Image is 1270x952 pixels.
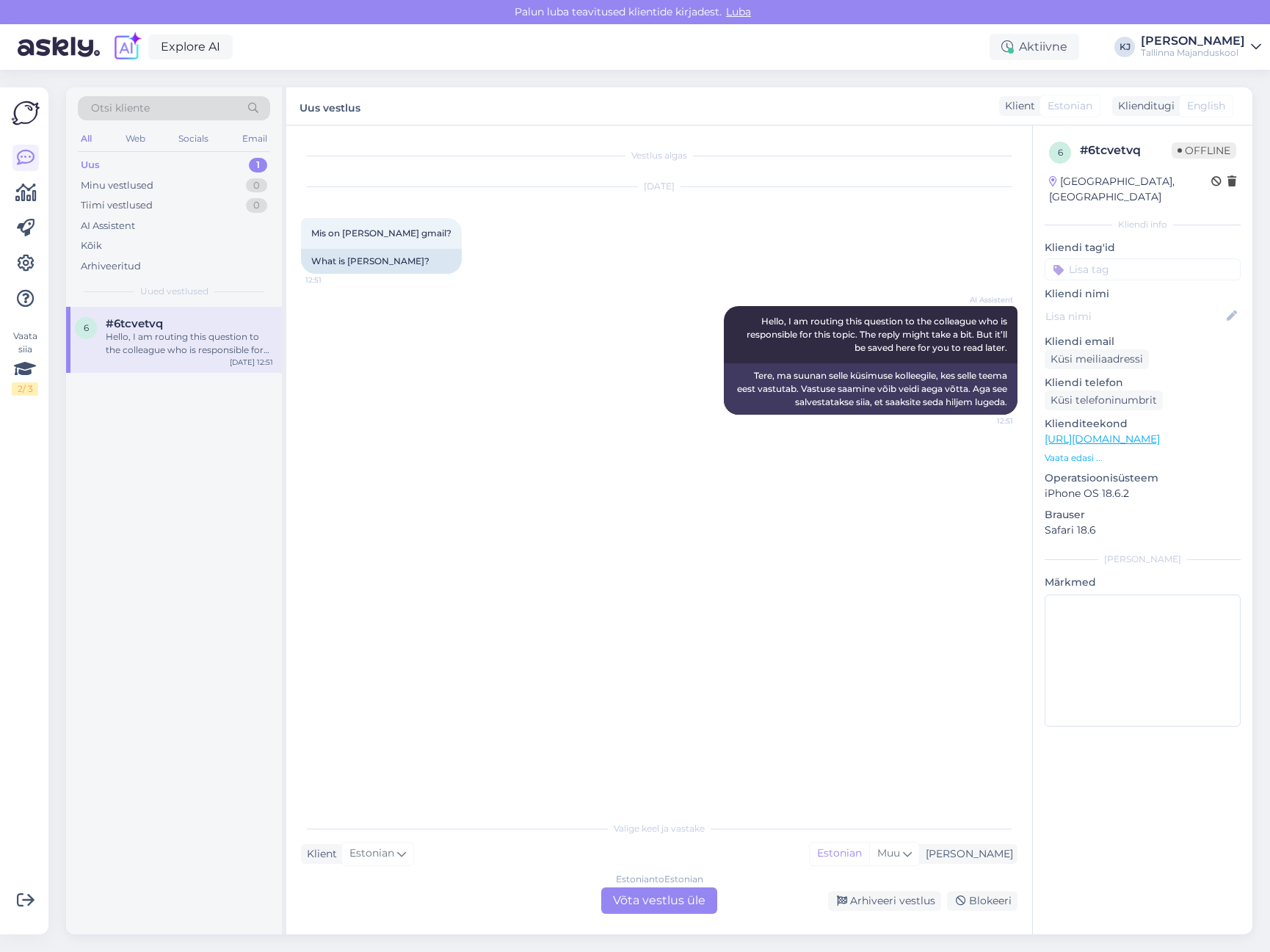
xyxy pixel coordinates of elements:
div: Web [123,129,148,148]
span: 12:51 [305,275,360,286]
img: explore-ai [112,32,142,62]
div: Socials [175,129,211,148]
span: Estonian [1048,98,1092,114]
p: Kliendi tag'id [1045,240,1241,255]
span: Otsi kliente [91,101,150,116]
div: # 6tcvetvq [1080,142,1172,159]
div: All [78,129,95,148]
div: Blokeeri [947,891,1017,911]
div: [PERSON_NAME] [1045,553,1241,566]
p: Kliendi email [1045,334,1241,349]
div: Vestlus algas [301,149,1017,162]
div: Aktiivne [990,34,1079,60]
p: Kliendi telefon [1045,375,1241,390]
span: English [1187,98,1225,114]
div: [GEOGRAPHIC_DATA], [GEOGRAPHIC_DATA] [1049,174,1211,205]
div: Estonian to Estonian [616,873,703,886]
span: #6tcvetvq [106,317,163,330]
p: Klienditeekond [1045,416,1241,432]
a: [URL][DOMAIN_NAME] [1045,432,1160,446]
div: Tiimi vestlused [81,198,153,213]
span: Estonian [349,846,394,862]
div: [DATE] [301,180,1017,193]
span: Offline [1172,142,1236,159]
div: Klient [301,846,337,862]
span: 6 [1058,147,1063,158]
span: Hello, I am routing this question to the colleague who is responsible for this topic. The reply m... [747,316,1009,353]
img: Askly Logo [12,99,40,127]
label: Uus vestlus [300,96,360,116]
div: Klient [999,98,1035,114]
div: Kliendi info [1045,218,1241,231]
div: [PERSON_NAME] [1141,35,1245,47]
div: 1 [249,158,267,172]
div: KJ [1114,37,1135,57]
div: Minu vestlused [81,178,153,193]
span: Muu [877,846,900,860]
div: Email [239,129,270,148]
div: Estonian [810,843,869,865]
input: Lisa nimi [1045,308,1224,324]
p: Safari 18.6 [1045,523,1241,538]
p: Brauser [1045,507,1241,523]
div: [PERSON_NAME] [920,846,1013,862]
div: Võta vestlus üle [601,887,717,914]
p: Kliendi nimi [1045,286,1241,302]
p: Vaata edasi ... [1045,451,1241,465]
div: [DATE] 12:51 [230,357,273,368]
span: Luba [722,5,755,18]
a: Explore AI [148,34,233,59]
div: Klienditugi [1112,98,1175,114]
div: Vaata siia [12,330,38,396]
div: AI Assistent [81,219,135,233]
div: Kõik [81,239,102,253]
input: Lisa tag [1045,258,1241,280]
span: 12:51 [958,415,1013,426]
div: Küsi telefoninumbrit [1045,390,1163,410]
div: What is [PERSON_NAME]? [301,249,462,274]
div: Hello, I am routing this question to the colleague who is responsible for this topic. The reply m... [106,330,273,357]
div: Arhiveeritud [81,259,141,274]
div: Tere, ma suunan selle küsimuse kolleegile, kes selle teema eest vastutab. Vastuse saamine võib ve... [724,363,1017,415]
span: Uued vestlused [140,285,208,298]
div: 0 [246,178,267,193]
div: Arhiveeri vestlus [828,891,941,911]
span: AI Assistent [958,294,1013,305]
div: Tallinna Majanduskool [1141,47,1245,59]
div: Uus [81,158,100,172]
span: Mis on [PERSON_NAME] gmail? [311,228,451,239]
div: 0 [246,198,267,213]
a: [PERSON_NAME]Tallinna Majanduskool [1141,35,1261,59]
div: 2 / 3 [12,382,38,396]
div: Valige keel ja vastake [301,822,1017,835]
p: Operatsioonisüsteem [1045,470,1241,486]
p: iPhone OS 18.6.2 [1045,486,1241,501]
p: Märkmed [1045,575,1241,590]
span: 6 [84,322,89,333]
div: Küsi meiliaadressi [1045,349,1149,369]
